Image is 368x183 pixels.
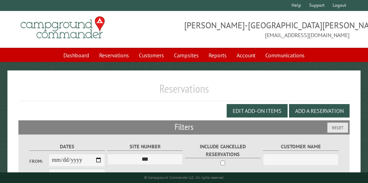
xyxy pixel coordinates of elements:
[29,143,105,151] label: Dates
[18,82,350,101] h1: Reservations
[204,48,231,62] a: Reports
[29,158,48,165] label: From:
[227,104,288,118] button: Edit Add-on Items
[185,143,261,158] label: Include Cancelled Reservations
[144,175,224,180] small: © Campground Commander LLC. All rights reserved.
[18,14,107,41] img: Campground Commander
[261,48,309,62] a: Communications
[18,120,350,134] h2: Filters
[184,19,350,39] span: [PERSON_NAME]-[GEOGRAPHIC_DATA][PERSON_NAME] [EMAIL_ADDRESS][DOMAIN_NAME]
[232,48,260,62] a: Account
[327,122,348,133] button: Reset
[59,48,94,62] a: Dashboard
[135,48,168,62] a: Customers
[170,48,203,62] a: Campsites
[289,104,350,118] button: Add a Reservation
[263,143,338,151] label: Customer Name
[107,143,183,151] label: Site Number
[95,48,133,62] a: Reservations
